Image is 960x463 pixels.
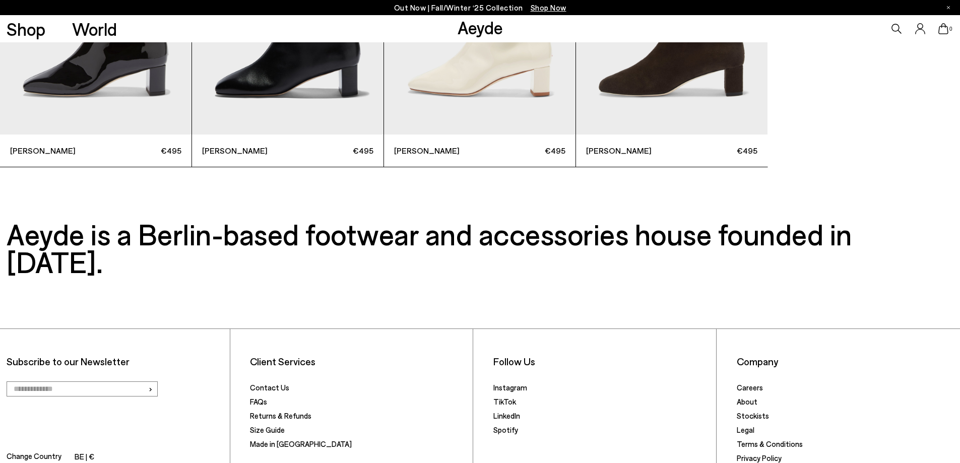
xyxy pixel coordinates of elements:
[394,2,566,14] p: Out Now | Fall/Winter ‘25 Collection
[250,383,289,392] a: Contact Us
[288,144,373,157] span: €495
[493,383,527,392] a: Instagram
[250,411,311,420] a: Returns & Refunds
[737,355,953,368] li: Company
[737,425,754,434] a: Legal
[458,17,503,38] a: Aeyde
[938,23,948,34] a: 0
[7,355,223,368] p: Subscribe to our Newsletter
[493,355,710,368] li: Follow Us
[586,145,672,157] span: [PERSON_NAME]
[250,425,285,434] a: Size Guide
[737,397,757,406] a: About
[480,144,565,157] span: €495
[72,20,117,38] a: World
[737,453,782,462] a: Privacy Policy
[202,145,288,157] span: [PERSON_NAME]
[531,3,566,12] span: Navigate to /collections/new-in
[948,26,953,32] span: 0
[10,145,96,157] span: [PERSON_NAME]
[737,439,803,448] a: Terms & Conditions
[493,397,516,406] a: TikTok
[493,425,518,434] a: Spotify
[672,144,757,157] span: €495
[394,145,480,157] span: [PERSON_NAME]
[7,20,45,38] a: Shop
[737,383,763,392] a: Careers
[737,411,769,420] a: Stockists
[250,397,267,406] a: FAQs
[148,381,153,396] span: ›
[250,439,352,448] a: Made in [GEOGRAPHIC_DATA]
[96,144,181,157] span: €495
[7,220,953,276] h3: Aeyde is a Berlin-based footwear and accessories house founded in [DATE].
[493,411,520,420] a: LinkedIn
[250,355,466,368] li: Client Services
